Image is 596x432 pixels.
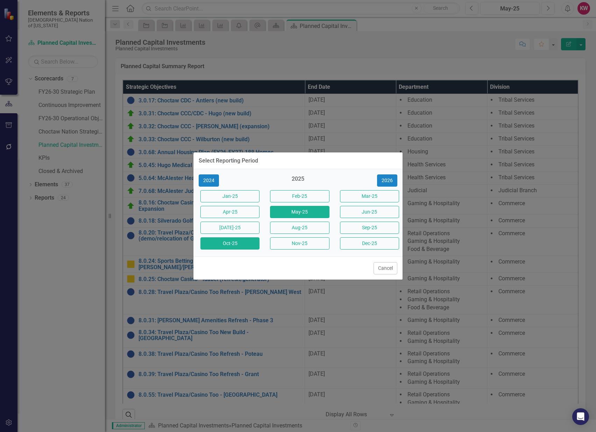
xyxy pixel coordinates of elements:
div: Select Reporting Period [199,158,258,164]
div: 2025 [268,175,327,187]
button: Cancel [374,262,397,274]
button: Feb-25 [270,190,329,202]
button: May-25 [270,206,329,218]
button: Oct-25 [200,237,260,250]
button: Mar-25 [340,190,399,202]
button: Jan-25 [200,190,260,202]
button: 2024 [199,174,219,187]
button: Sep-25 [340,222,399,234]
button: [DATE]-25 [200,222,260,234]
button: Aug-25 [270,222,329,234]
button: Jun-25 [340,206,399,218]
button: Dec-25 [340,237,399,250]
div: Open Intercom Messenger [572,408,589,425]
button: Nov-25 [270,237,329,250]
button: Apr-25 [200,206,260,218]
button: 2026 [377,174,397,187]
